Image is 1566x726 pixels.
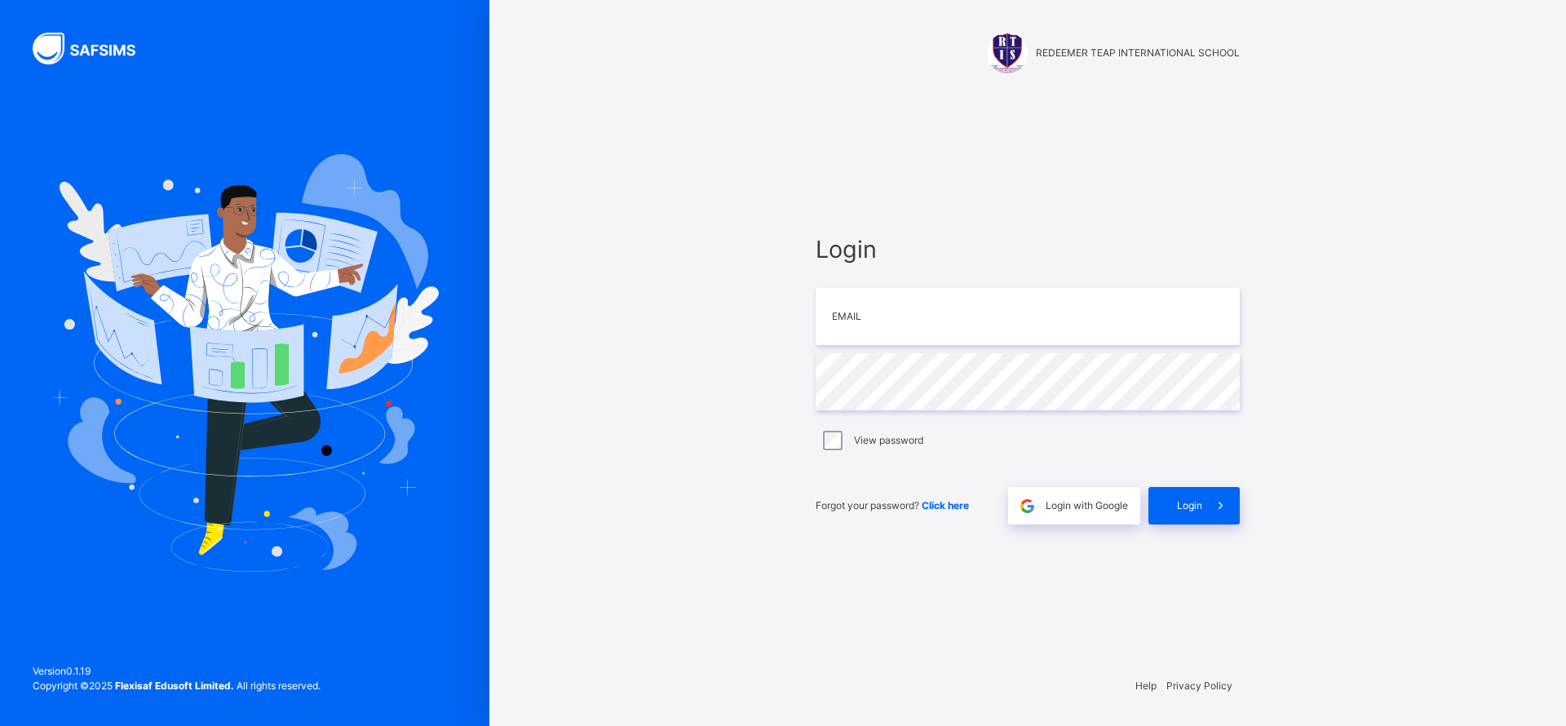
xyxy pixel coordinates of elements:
[1166,680,1232,692] a: Privacy Policy
[816,232,1240,267] span: Login
[1046,498,1128,513] span: Login with Google
[115,680,234,692] strong: Flexisaf Edusoft Limited.
[922,499,969,511] a: Click here
[33,664,321,679] span: Version 0.1.19
[51,154,439,572] img: Hero Image
[33,33,155,64] img: SAFSIMS Logo
[1177,498,1202,513] span: Login
[816,499,969,511] span: Forgot your password?
[1135,680,1157,692] a: Help
[1018,497,1037,516] img: google.396cfc9801f0270233282035f929180a.svg
[1036,46,1240,60] span: REDEEMER TEAP INTERNATIONAL SCHOOL
[854,433,923,448] label: View password
[33,680,321,692] span: Copyright © 2025 All rights reserved.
